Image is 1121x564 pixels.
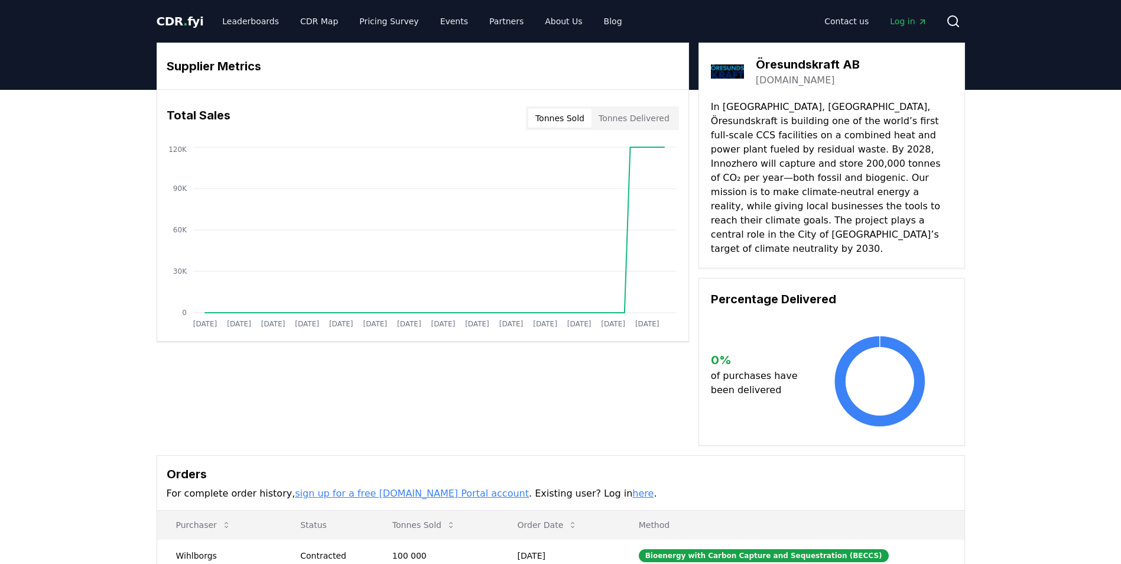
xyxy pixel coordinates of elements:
[295,320,319,328] tspan: [DATE]
[711,100,953,256] p: In [GEOGRAPHIC_DATA], [GEOGRAPHIC_DATA], Öresundskraft is building one of the world’s first full-...
[173,184,187,193] tspan: 90K
[173,226,187,234] tspan: 60K
[261,320,285,328] tspan: [DATE]
[167,487,955,501] p: For complete order history, . Existing user? Log in .
[182,309,187,317] tspan: 0
[350,11,428,32] a: Pricing Survey
[594,11,632,32] a: Blog
[213,11,288,32] a: Leaderboards
[632,488,654,499] a: here
[167,465,955,483] h3: Orders
[465,320,489,328] tspan: [DATE]
[711,369,807,397] p: of purchases have been delivered
[291,11,347,32] a: CDR Map
[295,488,529,499] a: sign up for a free [DOMAIN_NAME] Portal account
[756,56,860,73] h3: Öresundskraft AB
[533,320,557,328] tspan: [DATE]
[592,109,677,128] button: Tonnes Delivered
[183,14,187,28] span: .
[890,15,927,27] span: Log in
[431,320,455,328] tspan: [DATE]
[508,513,587,537] button: Order Date
[528,109,592,128] button: Tonnes Sold
[711,55,744,88] img: Öresundskraft AB-logo
[168,145,187,154] tspan: 120K
[711,351,807,369] h3: 0 %
[567,320,591,328] tspan: [DATE]
[167,106,230,130] h3: Total Sales
[880,11,936,32] a: Log in
[535,11,592,32] a: About Us
[329,320,353,328] tspan: [DATE]
[383,513,465,537] button: Tonnes Sold
[711,290,953,308] h3: Percentage Delivered
[635,320,659,328] tspan: [DATE]
[431,11,477,32] a: Events
[227,320,251,328] tspan: [DATE]
[629,519,955,531] p: Method
[291,519,364,531] p: Status
[167,513,241,537] button: Purchaser
[167,57,679,75] h3: Supplier Metrics
[300,550,364,562] div: Contracted
[499,320,523,328] tspan: [DATE]
[213,11,631,32] nav: Main
[815,11,878,32] a: Contact us
[601,320,625,328] tspan: [DATE]
[756,73,835,87] a: [DOMAIN_NAME]
[173,267,187,275] tspan: 30K
[480,11,533,32] a: Partners
[157,14,204,28] span: CDR fyi
[639,549,889,562] div: Bioenergy with Carbon Capture and Sequestration (BECCS)
[815,11,936,32] nav: Main
[193,320,217,328] tspan: [DATE]
[157,13,204,30] a: CDR.fyi
[397,320,421,328] tspan: [DATE]
[363,320,387,328] tspan: [DATE]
